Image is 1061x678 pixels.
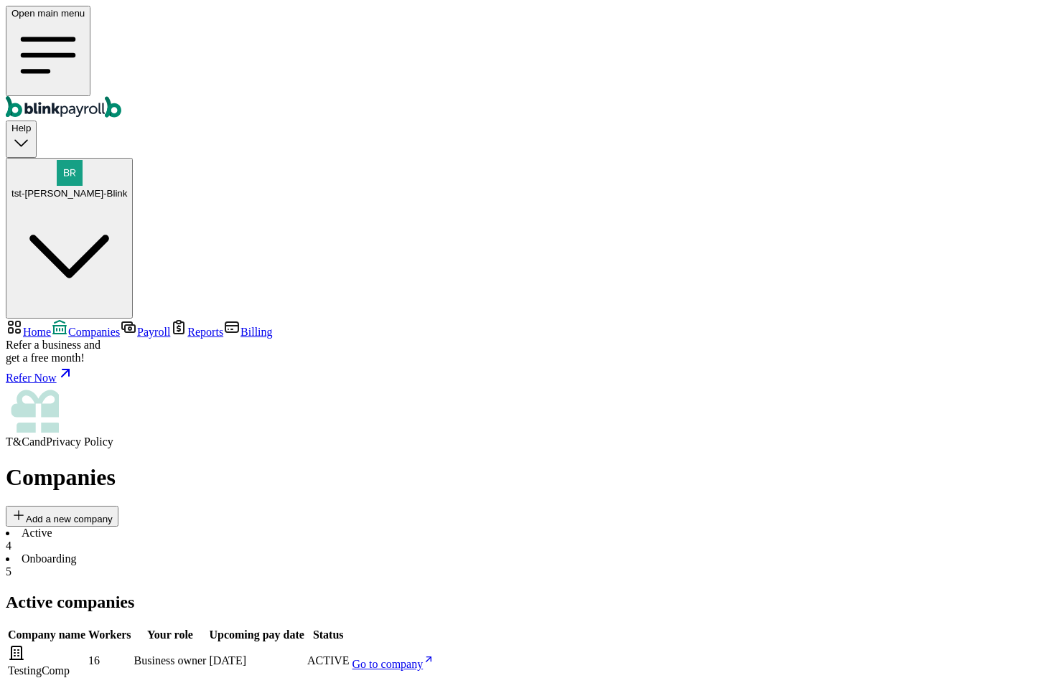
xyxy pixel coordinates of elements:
span: and [29,435,46,448]
h1: Companies [6,464,1055,491]
a: Reports [170,326,223,338]
th: Status [307,628,350,642]
span: TestingComp [8,664,70,677]
th: Workers [88,628,132,642]
th: Your role [134,628,207,642]
button: Help [6,121,37,157]
a: Home [6,326,51,338]
span: 4 [6,540,11,552]
a: Billing [223,326,272,338]
a: Companies [51,326,120,338]
span: Privacy Policy [46,435,113,448]
a: Go to company [352,658,435,670]
span: Billing [240,326,272,338]
td: [DATE] [208,644,304,678]
span: tst-[PERSON_NAME]-Blink [11,188,127,199]
a: Payroll [120,326,170,338]
nav: Sidebar [6,319,1055,448]
h2: Active companies [6,593,1055,612]
button: tst-[PERSON_NAME]-Blink [6,158,133,319]
li: Onboarding [6,552,1055,578]
span: Companies [68,326,120,338]
button: Add a new company [6,506,118,527]
td: 16 [88,644,132,678]
span: Help [11,123,31,133]
a: Refer Now [6,364,1055,385]
button: Open main menu [6,6,90,96]
th: Upcoming pay date [208,628,304,642]
td: Business owner [134,644,207,678]
span: Go to company [352,658,424,670]
iframe: Chat Widget [989,609,1061,678]
div: Refer a business and get a free month! [6,339,1055,364]
th: Company name [7,628,86,642]
span: ACTIVE [307,654,350,667]
span: 5 [6,565,11,578]
li: Active [6,527,1055,552]
span: Reports [187,326,223,338]
span: Home [23,326,51,338]
span: Payroll [137,326,170,338]
span: T&C [6,435,29,448]
span: Add a new company [26,514,113,524]
nav: Global [6,6,1055,121]
span: Open main menu [11,8,85,19]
